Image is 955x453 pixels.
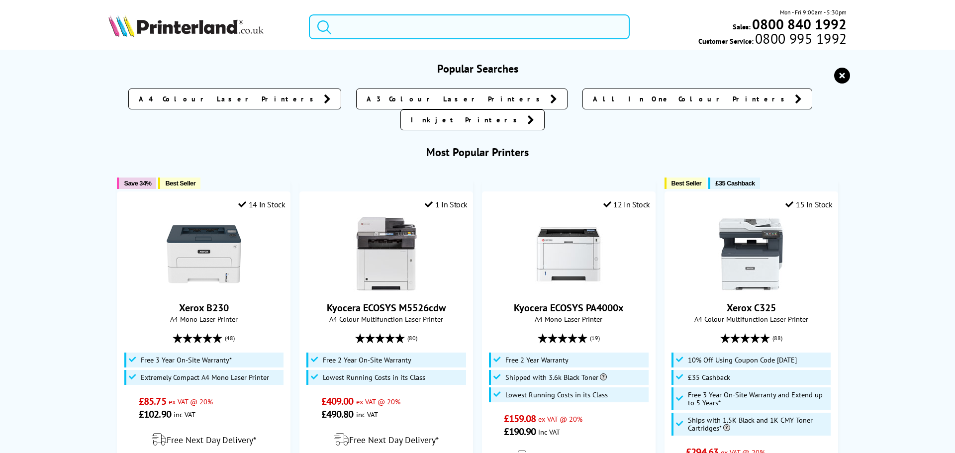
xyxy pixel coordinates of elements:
[714,217,788,291] img: Xerox C325
[504,412,536,425] span: £159.08
[238,199,285,209] div: 14 In Stock
[367,94,545,104] span: A3 Colour Laser Printers
[139,408,171,421] span: £102.90
[505,391,608,399] span: Lowest Running Costs in its Class
[139,94,319,104] span: A4 Colour Laser Printers
[122,314,285,324] span: A4 Mono Laser Printer
[425,199,468,209] div: 1 In Stock
[727,301,776,314] a: Xerox C325
[665,178,707,189] button: Best Seller
[593,94,790,104] span: All In One Colour Printers
[538,427,560,437] span: inc VAT
[670,314,833,324] span: A4 Colour Multifunction Laser Printer
[108,145,847,159] h3: Most Popular Printers
[514,301,624,314] a: Kyocera ECOSYS PA4000x
[323,356,411,364] span: Free 2 Year On-Site Warranty
[349,217,424,291] img: Kyocera ECOSYS M5526cdw
[165,180,195,187] span: Best Seller
[321,408,354,421] span: £490.80
[671,180,702,187] span: Best Seller
[715,180,755,187] span: £35 Cashback
[582,89,812,109] a: All In One Colour Printers
[688,416,828,432] span: Ships with 1.5K Black and 1K CMY Toner Cartridges*
[174,410,195,419] span: inc VAT
[538,414,582,424] span: ex VAT @ 20%
[785,199,832,209] div: 15 In Stock
[108,15,264,37] img: Printerland Logo
[751,19,847,29] a: 0800 840 1992
[590,329,600,348] span: (19)
[714,283,788,293] a: Xerox C325
[688,356,797,364] span: 10% Off Using Coupon Code [DATE]
[688,373,730,381] span: £35 Cashback
[407,329,417,348] span: (80)
[752,15,847,33] b: 0800 840 1992
[167,217,241,291] img: Xerox B230
[356,397,400,406] span: ex VAT @ 20%
[323,373,425,381] span: Lowest Running Costs in its Class
[400,109,545,130] a: Inkjet Printers
[698,34,847,46] span: Customer Service:
[139,395,166,408] span: £85.75
[124,180,151,187] span: Save 34%
[128,89,341,109] a: A4 Colour Laser Printers
[327,301,446,314] a: Kyocera ECOSYS M5526cdw
[505,373,607,381] span: Shipped with 3.6k Black Toner
[117,178,156,189] button: Save 34%
[108,15,296,39] a: Printerland Logo
[708,178,760,189] button: £35 Cashback
[603,199,650,209] div: 12 In Stock
[225,329,235,348] span: (48)
[754,34,847,43] span: 0800 995 1992
[504,425,536,438] span: £190.90
[531,217,606,291] img: Kyocera ECOSYS PA4000x
[780,7,847,17] span: Mon - Fri 9:00am - 5:30pm
[531,283,606,293] a: Kyocera ECOSYS PA4000x
[158,178,200,189] button: Best Seller
[141,373,269,381] span: Extremely Compact A4 Mono Laser Printer
[688,391,828,407] span: Free 3 Year On-Site Warranty and Extend up to 5 Years*
[411,115,522,125] span: Inkjet Printers
[321,395,354,408] span: £409.00
[772,329,782,348] span: (88)
[487,314,650,324] span: A4 Mono Laser Printer
[108,62,847,76] h3: Popular Searches
[349,283,424,293] a: Kyocera ECOSYS M5526cdw
[505,356,569,364] span: Free 2 Year Warranty
[179,301,229,314] a: Xerox B230
[356,89,568,109] a: A3 Colour Laser Printers
[141,356,232,364] span: Free 3 Year On-Site Warranty*
[169,397,213,406] span: ex VAT @ 20%
[167,283,241,293] a: Xerox B230
[305,314,468,324] span: A4 Colour Multifunction Laser Printer
[733,22,751,31] span: Sales:
[356,410,378,419] span: inc VAT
